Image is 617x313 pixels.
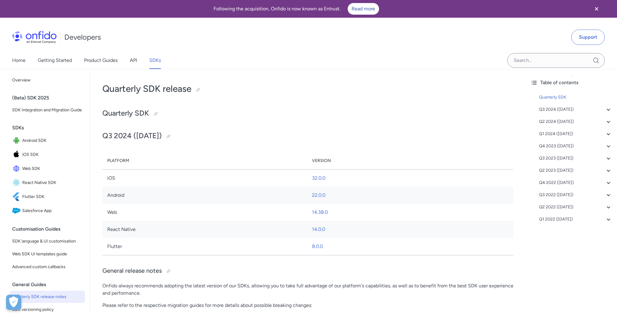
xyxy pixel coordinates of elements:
[10,104,85,116] a: SDK Integration and Migration Guide
[12,164,22,173] img: IconWeb SDK
[593,5,600,13] svg: Close banner
[102,266,513,276] h3: General release notes
[12,238,83,245] span: SDK language & UI customisation
[539,203,612,211] a: Q2 2022 ([DATE])
[102,282,513,297] p: Onfido always recommends adopting the latest version of our SDKs, allowing you to take full advan...
[12,279,87,291] div: General Guides
[10,248,85,260] a: Web SDK UI templates guide
[312,243,323,249] a: 8.0.0
[22,192,83,201] span: Flutter SDK
[10,190,85,203] a: IconFlutter SDKFlutter SDK
[102,169,307,187] td: iOS
[12,223,87,235] div: Customisation Guides
[38,52,72,69] a: Getting Started
[22,178,83,187] span: React Native SDK
[22,136,83,145] span: Android SDK
[530,79,612,86] div: Table of contents
[10,74,85,86] a: Overview
[312,192,325,198] a: 22.0.0
[22,207,83,215] span: Salesforce App
[12,122,87,134] div: SDKs
[539,106,612,113] a: Q3 2024 ([DATE])
[102,108,513,119] h2: Quarterly SDK
[539,94,612,101] a: Quarterly SDK
[10,291,85,303] a: Quarterly SDK release notes
[12,207,22,215] img: IconSalesforce App
[307,152,461,170] th: Version
[12,31,57,43] img: Onfido Logo
[102,204,307,221] td: Web
[12,192,22,201] img: IconFlutter SDK
[312,226,325,232] a: 14.0.0
[102,152,307,170] th: Platform
[130,52,137,69] a: API
[10,204,85,218] a: IconSalesforce AppSalesforce App
[84,52,118,69] a: Product Guides
[10,134,85,147] a: IconAndroid SDKAndroid SDK
[12,178,22,187] img: IconReact Native SDK
[539,179,612,186] a: Q4 2022 ([DATE])
[10,235,85,247] a: SDK language & UI customisation
[102,131,513,141] h2: Q3 2024 ([DATE])
[12,263,83,271] span: Advanced custom callbacks
[539,167,612,174] a: Q2 2023 ([DATE])
[12,293,83,300] span: Quarterly SDK release notes
[12,106,83,114] span: SDK Integration and Migration Guide
[10,261,85,273] a: Advanced custom callbacks
[102,238,307,255] td: Flutter
[539,216,612,223] a: Q1 2022 ([DATE])
[64,32,101,42] h1: Developers
[348,3,379,15] a: Read more
[585,1,608,16] button: Close banner
[10,162,85,175] a: IconWeb SDKWeb SDK
[312,175,325,181] a: 32.0.0
[22,164,83,173] span: Web SDK
[102,187,307,204] td: Android
[539,155,612,162] a: Q3 2023 ([DATE])
[539,142,612,150] a: Q4 2023 ([DATE])
[12,52,26,69] a: Home
[507,53,605,68] input: Onfido search input field
[22,150,83,159] span: iOS SDK
[6,295,21,310] button: Open Preferences
[102,221,307,238] td: React Native
[539,130,612,138] a: Q1 2024 ([DATE])
[12,92,87,104] div: (Beta) SDK 2025
[10,176,85,189] a: IconReact Native SDKReact Native SDK
[539,118,612,125] a: Q2 2024 ([DATE])
[12,136,22,145] img: IconAndroid SDK
[149,52,161,69] a: SDKs
[12,250,83,258] span: Web SDK UI templates guide
[539,191,612,199] a: Q3 2022 ([DATE])
[12,77,83,84] span: Overview
[102,83,513,95] h1: Quarterly SDK release
[10,148,85,161] a: IconiOS SDKiOS SDK
[571,30,605,45] a: Support
[312,209,328,215] a: 14.38.0
[12,150,22,159] img: IconiOS SDK
[6,295,21,310] div: Cookie Preferences
[102,302,513,309] p: Please refer to the respective migration guides for more details about possible breaking changes:
[7,3,585,15] div: Following the acquisition, Onfido is now known as Entrust.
